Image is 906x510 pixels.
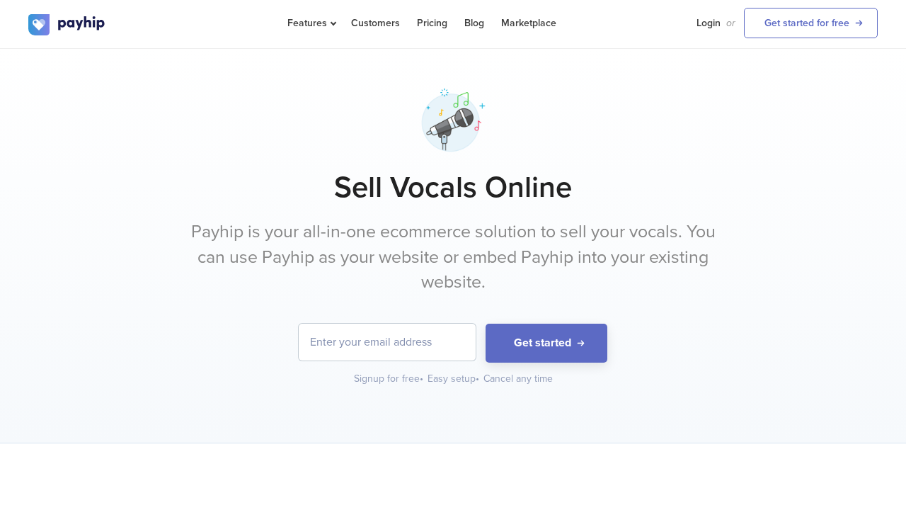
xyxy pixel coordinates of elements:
div: Signup for free [354,372,425,386]
a: Get started for free [744,8,878,38]
div: Easy setup [428,372,481,386]
div: Cancel any time [483,372,553,386]
span: • [420,373,423,385]
img: microphone-1-k11j6xp32u8bnyv6xip79.png [418,84,489,156]
span: Features [287,17,334,29]
button: Get started [486,324,607,363]
h1: Sell Vocals Online [28,170,878,205]
input: Enter your email address [299,324,476,361]
img: logo.svg [28,14,106,35]
p: Payhip is your all-in-one ecommerce solution to sell your vocals. You can use Payhip as your webs... [188,220,718,295]
span: • [476,373,479,385]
